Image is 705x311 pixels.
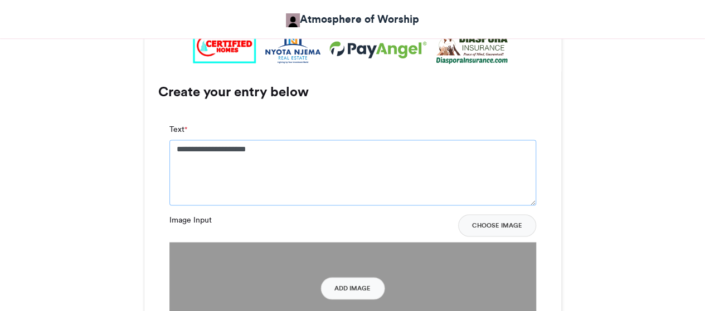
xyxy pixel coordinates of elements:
[169,124,187,135] label: Text
[169,214,212,226] label: Image Input
[286,13,300,27] img: Atmosphere Of Worship
[320,277,385,299] button: Add Image
[286,11,419,27] a: Atmosphere of Worship
[458,214,536,236] button: Choose Image
[158,85,547,98] h3: Create your entry below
